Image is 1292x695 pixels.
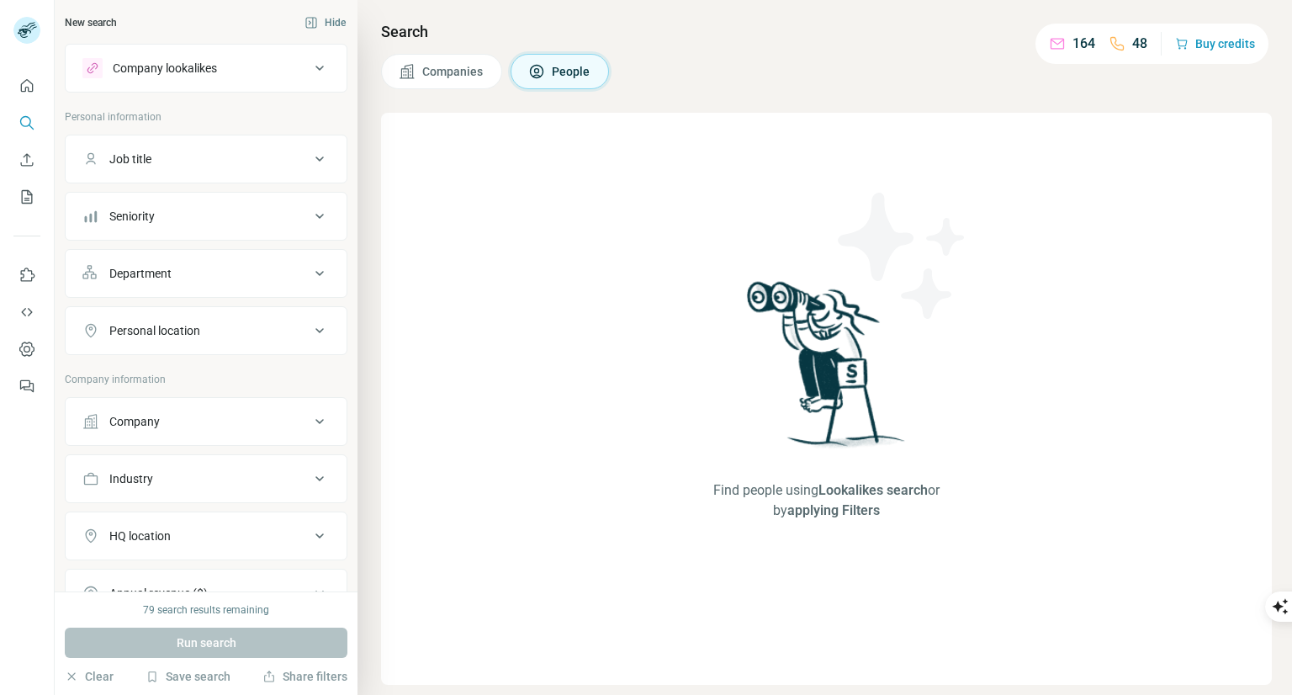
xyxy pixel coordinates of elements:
[65,372,347,387] p: Company information
[1072,34,1095,54] p: 164
[262,668,347,685] button: Share filters
[66,516,347,556] button: HQ location
[739,277,914,464] img: Surfe Illustration - Woman searching with binoculars
[65,668,114,685] button: Clear
[787,502,880,518] span: applying Filters
[66,48,347,88] button: Company lookalikes
[146,668,230,685] button: Save search
[109,208,155,225] div: Seniority
[109,151,151,167] div: Job title
[552,63,591,80] span: People
[113,60,217,77] div: Company lookalikes
[13,371,40,401] button: Feedback
[13,334,40,364] button: Dashboard
[13,182,40,212] button: My lists
[65,15,117,30] div: New search
[109,413,160,430] div: Company
[143,602,269,618] div: 79 search results remaining
[66,573,347,613] button: Annual revenue ($)
[66,401,347,442] button: Company
[109,322,200,339] div: Personal location
[13,108,40,138] button: Search
[827,180,978,332] img: Surfe Illustration - Stars
[109,470,153,487] div: Industry
[66,459,347,499] button: Industry
[66,253,347,294] button: Department
[109,265,172,282] div: Department
[66,196,347,236] button: Seniority
[691,480,963,521] span: Find people using or by
[13,71,40,101] button: Quick start
[381,20,1272,44] h4: Search
[66,310,347,351] button: Personal location
[65,109,347,125] p: Personal information
[1132,34,1147,54] p: 48
[1175,32,1255,56] button: Buy credits
[13,260,40,290] button: Use Surfe on LinkedIn
[818,482,928,498] span: Lookalikes search
[109,528,171,544] div: HQ location
[13,297,40,327] button: Use Surfe API
[13,145,40,175] button: Enrich CSV
[422,63,484,80] span: Companies
[293,10,357,35] button: Hide
[109,585,208,602] div: Annual revenue ($)
[66,139,347,179] button: Job title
